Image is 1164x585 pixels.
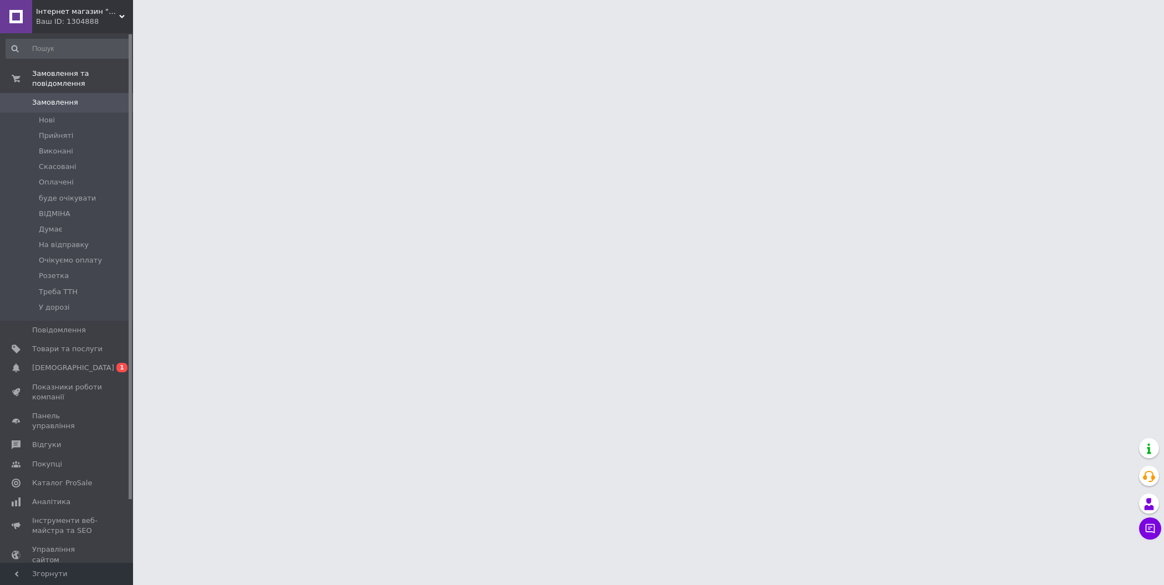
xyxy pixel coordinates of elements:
span: Управління сайтом [32,545,103,565]
span: Нові [39,115,55,125]
span: ВІДМІНА [39,209,70,219]
span: Показники роботи компанії [32,382,103,402]
span: Замовлення та повідомлення [32,69,133,89]
span: Розетка [39,271,69,281]
span: Товари та послуги [32,344,103,354]
span: Замовлення [32,97,78,107]
span: Оплачені [39,177,74,187]
button: Чат з покупцем [1139,517,1161,540]
span: Скасовані [39,162,76,172]
div: Ваш ID: 1304888 [36,17,133,27]
span: Аналітика [32,497,70,507]
span: Очікуємо оплату [39,255,102,265]
span: [DEMOGRAPHIC_DATA] [32,363,114,373]
span: Відгуки [32,440,61,450]
span: Виконані [39,146,73,156]
span: Треба ТТН [39,287,78,297]
span: Інтернет магазин "pro100market" [36,7,119,17]
span: Каталог ProSale [32,478,92,488]
span: На відправку [39,240,89,250]
span: Інструменти веб-майстра та SEO [32,516,103,536]
span: 1 [116,363,127,372]
span: Прийняті [39,131,73,141]
span: Повідомлення [32,325,86,335]
input: Пошук [6,39,131,59]
span: Покупці [32,459,62,469]
span: буде очікувати [39,193,96,203]
span: Панель управління [32,411,103,431]
span: Думає [39,224,63,234]
span: У дорозі [39,302,70,312]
